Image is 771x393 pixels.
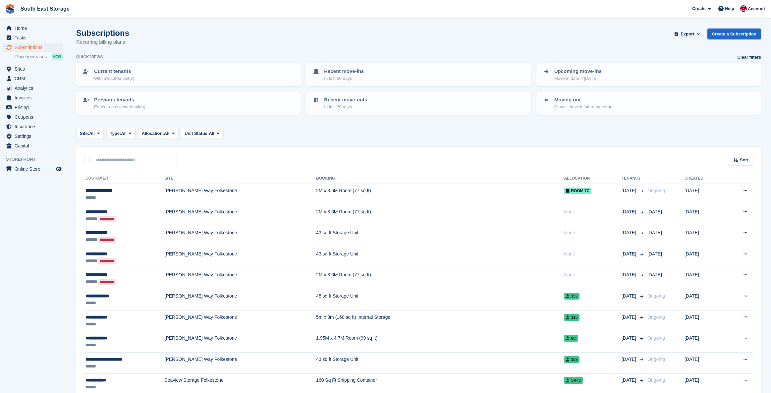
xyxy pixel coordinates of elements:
span: Invoices [15,93,54,102]
span: Ongoing [647,314,665,320]
td: [DATE] [685,268,724,289]
span: All [121,130,127,137]
span: Online Store [15,164,54,174]
th: Booking [316,173,564,184]
p: Cancelled with future move-out [554,104,614,110]
th: Site [165,173,316,184]
th: Tenancy [622,173,645,184]
span: CRM [15,74,54,83]
span: [DATE] [622,251,637,257]
a: menu [3,122,63,131]
td: 2M x 3.6M Room (77 sq ft) [316,205,564,226]
td: [PERSON_NAME] Way Folkestone [165,289,316,310]
span: [DATE] [622,208,637,215]
a: menu [3,164,63,174]
p: Upcoming move-ins [554,68,602,75]
button: Site: All [76,128,104,139]
a: Create a Subscription [707,28,761,39]
td: [PERSON_NAME] Way Folkestone [165,268,316,289]
td: [DATE] [685,352,724,373]
p: With allocated unit(s) [94,75,134,82]
span: Ongoing [647,293,665,299]
span: Sites [15,64,54,74]
span: Storefront [6,156,66,163]
a: menu [3,64,63,74]
a: Upcoming move-ins Move-in date > [DATE] [537,64,760,85]
a: Preview store [55,165,63,173]
span: Create [692,5,705,12]
span: Price increases [15,54,47,60]
span: Ongoing [647,335,665,341]
p: In last 30 days [324,75,364,82]
span: [DATE] [622,335,637,342]
span: Ongoing [647,357,665,362]
a: menu [3,74,63,83]
span: SV43 [564,377,582,384]
td: 43 sq ft Storage Unit [316,352,564,373]
a: menu [3,132,63,141]
span: Account [748,6,765,12]
span: 158 [564,356,579,363]
span: [DATE] [647,251,662,256]
td: [DATE] [685,226,724,247]
a: menu [3,43,63,52]
a: Price increases NEW [15,53,63,60]
td: 48 sq ft Storage Unit [316,289,564,310]
span: Type: [110,130,121,137]
span: 8C [564,335,578,342]
span: Site: [80,130,89,137]
div: NEW [52,53,63,60]
span: Coupons [15,112,54,122]
span: 353 [564,293,579,300]
span: Ongoing [647,377,665,383]
span: Subscriptions [15,43,54,52]
div: None [564,251,622,257]
span: Tasks [15,33,54,42]
div: None [564,229,622,236]
span: [DATE] [622,356,637,363]
h6: Quick views [76,54,103,60]
span: Capital [15,141,54,150]
a: Recent move-ins In last 30 days [307,64,530,85]
span: Allocation: [142,130,164,137]
span: Room 7c [564,188,591,194]
td: [DATE] [685,205,724,226]
div: None [564,271,622,278]
button: Allocation: All [138,128,179,139]
span: [DATE] [622,293,637,300]
a: Previous tenants Ended, no allocated unit(s) [77,92,300,114]
a: menu [3,103,63,112]
td: 43 sq ft Storage Unit [316,226,564,247]
th: Created [685,173,724,184]
a: menu [3,112,63,122]
p: Previous tenants [94,96,145,104]
a: menu [3,93,63,102]
a: menu [3,141,63,150]
th: Allocation [564,173,622,184]
td: 2M x 3.6M Room (77 sq ft) [316,184,564,205]
span: 310 [564,314,579,321]
p: In last 30 days [324,104,367,110]
td: 1.95M x 4.7M Room (99 sq ft) [316,331,564,353]
a: menu [3,33,63,42]
td: [DATE] [685,331,724,353]
span: Home [15,24,54,33]
a: South East Storage [18,3,72,14]
span: [DATE] [622,229,637,236]
span: [DATE] [622,187,637,194]
img: Roger Norris [740,5,747,12]
td: [PERSON_NAME] Way Folkestone [165,310,316,331]
img: stora-icon-8386f47178a22dfd0bd8f6a31ec36ba5ce8667c1dd55bd0f319d3a0aa187defe.svg [5,4,15,14]
span: Settings [15,132,54,141]
p: Recurring billing plans [76,38,129,46]
a: Clear filters [737,54,761,61]
td: [PERSON_NAME] Way Folkestone [165,352,316,373]
a: Current tenants With allocated unit(s) [77,64,300,85]
p: Recent move-outs [324,96,367,104]
span: All [89,130,95,137]
th: Customer [84,173,165,184]
span: [DATE] [647,209,662,214]
td: 2M x 3.6M Room (77 sq ft) [316,268,564,289]
td: [DATE] [685,310,724,331]
p: Recent move-ins [324,68,364,75]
